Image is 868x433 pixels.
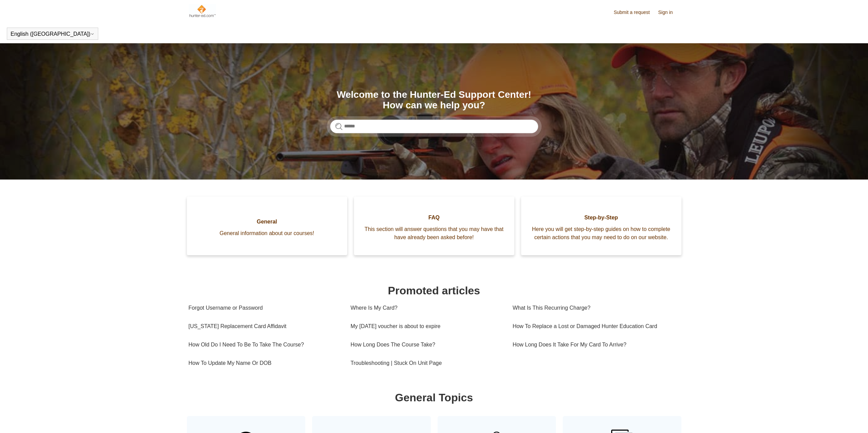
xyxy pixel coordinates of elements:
h1: General Topics [189,389,680,406]
a: How Old Do I Need To Be To Take The Course? [189,336,340,354]
a: How To Replace a Lost or Damaged Hunter Education Card [513,317,675,336]
a: My [DATE] voucher is about to expire [351,317,502,336]
span: This section will answer questions that you may have that have already been asked before! [364,225,504,242]
span: General [197,218,337,226]
a: How To Update My Name Or DOB [189,354,340,372]
a: How Long Does The Course Take? [351,336,502,354]
a: [US_STATE] Replacement Card Affidavit [189,317,340,336]
a: FAQ This section will answer questions that you may have that have already been asked before! [354,197,514,255]
a: Step-by-Step Here you will get step-by-step guides on how to complete certain actions that you ma... [521,197,681,255]
a: Sign in [658,9,680,16]
a: Troubleshooting | Stuck On Unit Page [351,354,502,372]
img: Hunter-Ed Help Center home page [189,4,216,18]
span: General information about our courses! [197,229,337,237]
button: English ([GEOGRAPHIC_DATA]) [11,31,94,37]
a: Submit a request [614,9,657,16]
a: General General information about our courses! [187,197,347,255]
span: Step-by-Step [531,214,671,222]
a: What Is This Recurring Charge? [513,299,675,317]
a: Where Is My Card? [351,299,502,317]
input: Search [330,120,538,133]
h1: Promoted articles [189,282,680,299]
span: Here you will get step-by-step guides on how to complete certain actions that you may need to do ... [531,225,671,242]
a: How Long Does It Take For My Card To Arrive? [513,336,675,354]
h1: Welcome to the Hunter-Ed Support Center! How can we help you? [330,90,538,111]
span: FAQ [364,214,504,222]
a: Forgot Username or Password [189,299,340,317]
